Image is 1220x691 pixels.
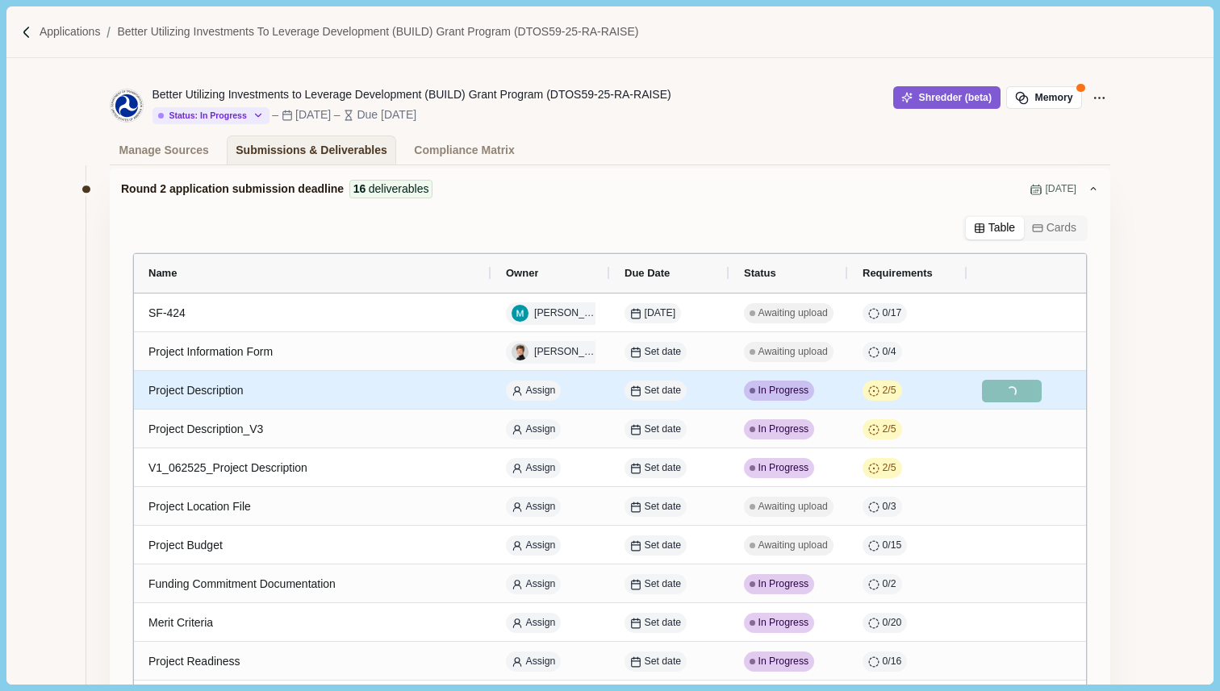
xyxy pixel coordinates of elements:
[148,267,177,279] span: Name
[334,106,341,123] div: –
[526,616,556,631] span: Assign
[883,539,902,553] span: 0 / 15
[405,135,524,164] a: Compliance Matrix
[883,616,902,631] span: 0 / 20
[883,577,896,592] span: 0 / 2
[526,655,556,669] span: Assign
[148,646,477,677] div: Project Readiness
[966,217,1024,239] button: Table
[1045,182,1076,197] span: [DATE]
[625,303,681,323] button: [DATE]
[117,23,638,40] a: Better Utilizing Investments to Leverage Development (BUILD) Grant Program (DTOS59-25-RA-RAISE)
[506,651,561,672] button: Assign
[526,500,556,514] span: Assign
[506,381,561,401] button: Assign
[512,343,529,360] img: Helena Merk
[758,655,809,669] span: In Progress
[353,181,366,198] span: 16
[506,267,538,279] span: Owner
[526,539,556,553] span: Assign
[625,419,687,439] button: Set date
[625,613,687,633] button: Set date
[506,574,561,594] button: Assign
[227,135,397,164] a: Submissions & Deliverables
[883,384,896,398] span: 2 / 5
[645,655,682,669] span: Set date
[148,336,477,368] div: Project Information Form
[357,106,416,123] div: Due [DATE]
[625,535,687,556] button: Set date
[645,577,682,592] span: Set date
[645,423,682,437] span: Set date
[625,458,687,478] button: Set date
[148,452,477,484] div: V1_062525_Project Description
[883,655,902,669] span: 0 / 16
[883,423,896,437] span: 2 / 5
[526,461,556,476] span: Assign
[236,136,387,164] div: Submissions & Deliverables
[863,267,933,279] span: Requirements
[883,461,896,476] span: 2 / 5
[506,341,604,364] button: Helena Merk[PERSON_NAME]
[744,267,776,279] span: Status
[512,305,529,322] img: Megan R
[526,384,556,398] span: Assign
[506,613,561,633] button: Assign
[883,306,902,321] span: 0 / 17
[883,500,896,514] span: 0 / 3
[645,461,682,476] span: Set date
[883,345,896,360] span: 0 / 4
[625,497,687,517] button: Set date
[158,110,247,121] div: Status: In Progress
[645,539,682,553] span: Set date
[758,577,809,592] span: In Progress
[121,181,344,198] span: Round 2 application submission deadline
[148,530,477,561] div: Project Budget
[506,458,561,478] button: Assign
[526,577,556,592] span: Assign
[414,136,514,164] div: Compliance Matrix
[758,500,828,514] span: Awaiting upload
[148,607,477,639] div: Merit Criteria
[758,461,809,476] span: In Progress
[534,345,599,360] span: [PERSON_NAME]
[506,497,561,517] button: Assign
[40,23,101,40] a: Applications
[1006,86,1082,109] button: Memory
[645,345,682,360] span: Set date
[625,381,687,401] button: Set date
[758,345,828,360] span: Awaiting upload
[369,181,429,198] span: deliverables
[506,535,561,556] button: Assign
[100,25,117,40] img: Forward slash icon
[506,419,561,439] button: Assign
[625,651,687,672] button: Set date
[758,616,809,631] span: In Progress
[625,267,670,279] span: Due Date
[526,423,556,437] span: Assign
[645,616,682,631] span: Set date
[758,423,809,437] span: In Progress
[152,107,269,124] button: Status: In Progress
[148,375,477,406] div: Project Description
[625,342,687,362] button: Set date
[645,500,682,514] span: Set date
[758,384,809,398] span: In Progress
[534,306,599,321] span: [PERSON_NAME]
[893,86,1001,109] button: Shredder (beta)
[19,25,34,40] img: Forward slash icon
[148,414,477,445] div: Project Description_V3
[506,302,604,325] button: Megan R[PERSON_NAME]
[758,539,828,553] span: Awaiting upload
[1088,86,1110,109] button: Application Actions
[152,86,671,103] div: Better Utilizing Investments to Leverage Development (BUILD) Grant Program (DTOS59-25-RA-RAISE)
[645,384,682,398] span: Set date
[758,306,828,321] span: Awaiting upload
[110,135,218,164] a: Manage Sources
[272,106,278,123] div: –
[295,106,331,123] div: [DATE]
[630,306,675,321] span: [DATE]
[625,574,687,594] button: Set date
